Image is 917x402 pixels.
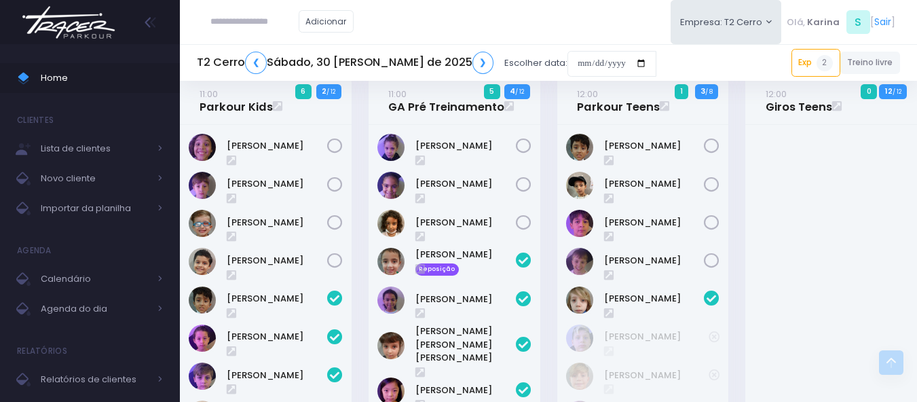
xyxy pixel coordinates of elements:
img: Tereza da Cruz Maia [377,210,405,237]
span: 0 [861,84,877,99]
span: 5 [484,84,500,99]
img: Thomas Luca Pearson de Faro [566,248,593,275]
small: / 12 [326,88,335,96]
span: Home [41,69,163,87]
img: Guilherme Pinto Ferrari [566,172,593,199]
a: ❮ [245,52,267,74]
strong: 12 [885,86,893,96]
img: Max Wainer [189,210,216,237]
strong: 2 [322,86,326,96]
small: / 8 [705,88,713,96]
span: 6 [295,84,312,99]
a: [PERSON_NAME] [415,139,516,153]
img: Sofia Aguiar da Cruz [377,172,405,199]
span: Calendário [41,270,149,288]
a: [PERSON_NAME] [227,369,327,382]
h4: Relatórios [17,337,67,365]
small: / 12 [893,88,901,96]
a: [PERSON_NAME] [415,248,516,261]
small: 12:00 [577,88,598,100]
h4: Agenda [17,237,52,264]
a: [PERSON_NAME] [415,384,516,397]
img: Joaquim Beraldo Amorim [566,325,593,352]
span: Olá, [787,16,805,29]
span: Reposição [415,263,459,276]
small: 12:00 [766,88,787,100]
img: Betina Sierra Silami [189,325,216,352]
img: Theo Vargas Dutra [189,248,216,275]
img: Caetano Fiola da Costa [189,363,216,390]
span: 2 [817,55,833,71]
img: Luc Kuckartz [566,363,593,390]
a: [PERSON_NAME] [604,330,709,344]
a: [PERSON_NAME] [604,369,709,382]
a: Adicionar [299,10,354,33]
span: S [846,10,870,34]
img: Luca Cerutti Tufano [189,172,216,199]
a: [PERSON_NAME] [415,216,516,230]
img: Bernardo de Olivera Santos [189,287,216,314]
img: Bernardo de Olivera Santos [566,134,593,161]
a: [PERSON_NAME] [227,292,327,306]
small: 11:00 [200,88,218,100]
img: Luise de Goes Gabriel Ferraz [377,287,405,314]
strong: 4 [510,86,515,96]
a: 11:00Parkour Kids [200,87,273,114]
img: João Miguel Mourão Mariano [189,134,216,161]
a: Exp2 [791,49,840,76]
a: 11:00GA Pré Treinamento [388,87,504,114]
a: [PERSON_NAME] [604,254,705,268]
div: [ ] [781,7,900,37]
span: 1 [675,84,689,99]
span: Lista de clientes [41,140,149,158]
a: 12:00Giros Teens [766,87,832,114]
a: [PERSON_NAME] [415,293,516,306]
img: Lucca Henning [566,287,593,314]
small: 11:00 [388,88,407,100]
span: Novo cliente [41,170,149,187]
a: Sair [874,15,891,29]
a: [PERSON_NAME] [227,216,327,230]
a: [PERSON_NAME] [227,139,327,153]
a: [PERSON_NAME] [227,177,327,191]
strong: 3 [700,86,705,96]
a: [PERSON_NAME] [PERSON_NAME] [PERSON_NAME] [415,325,516,365]
img: Rafael Rodrigo Almeida da Cilva [566,210,593,237]
a: Treino livre [840,52,901,74]
span: Relatórios de clientes [41,371,149,388]
h5: T2 Cerro Sábado, 30 [PERSON_NAME] de 2025 [197,52,493,74]
a: [PERSON_NAME] [604,216,705,230]
a: [PERSON_NAME] [227,330,327,344]
img: Isis Ferreira de Almeida [377,248,405,275]
img: Maria Fernanda Scuro Garcia [377,332,405,359]
small: / 12 [515,88,524,96]
div: Escolher data: [197,48,656,79]
span: Agenda do dia [41,300,149,318]
a: [PERSON_NAME] [415,177,516,191]
span: Karina [807,16,840,29]
a: 12:00Parkour Teens [577,87,660,114]
a: [PERSON_NAME] [227,254,327,268]
span: Importar da planilha [41,200,149,217]
a: [PERSON_NAME] [604,177,705,191]
a: ❯ [472,52,494,74]
a: [PERSON_NAME] [604,139,705,153]
img: Serena Ruiz Bomfim [377,134,405,161]
a: [PERSON_NAME] [604,292,705,306]
h4: Clientes [17,107,54,134]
